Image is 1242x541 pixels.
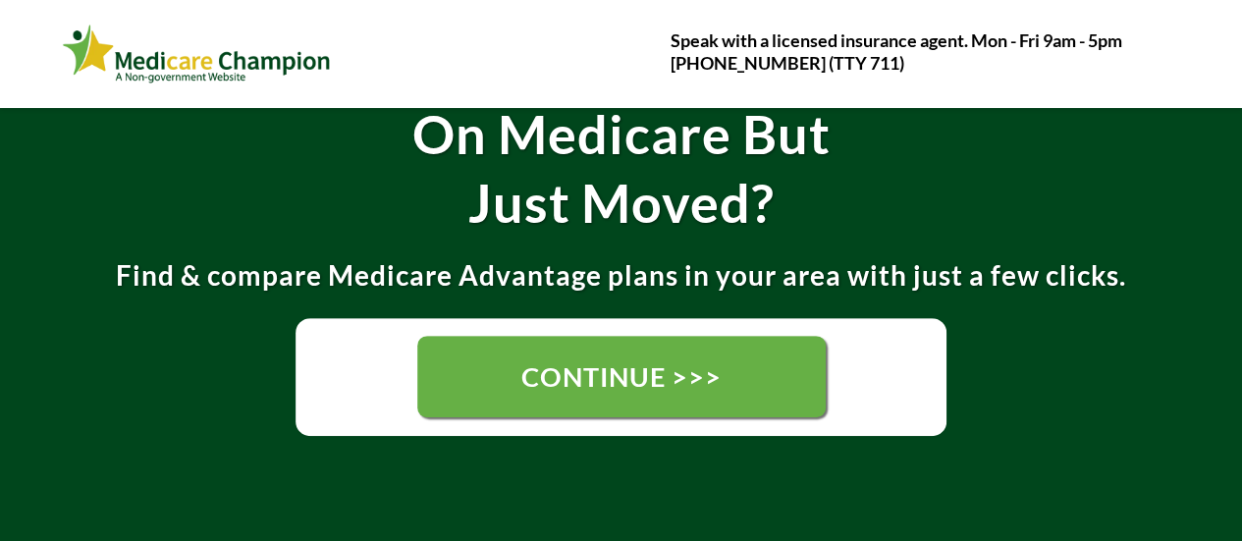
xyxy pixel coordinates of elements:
a: CONTINUE >>> [417,336,826,417]
strong: [PHONE_NUMBER] (TTY 711) [671,52,904,74]
strong: On Medicare But [412,102,831,166]
strong: Speak with a licensed insurance agent. Mon - Fri 9am - 5pm [671,29,1122,51]
span: CONTINUE >>> [521,360,722,393]
strong: Just Moved? [468,171,775,235]
img: Webinar [62,21,332,87]
strong: Find & compare Medicare Advantage plans in your area with just a few clicks. [116,258,1126,292]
